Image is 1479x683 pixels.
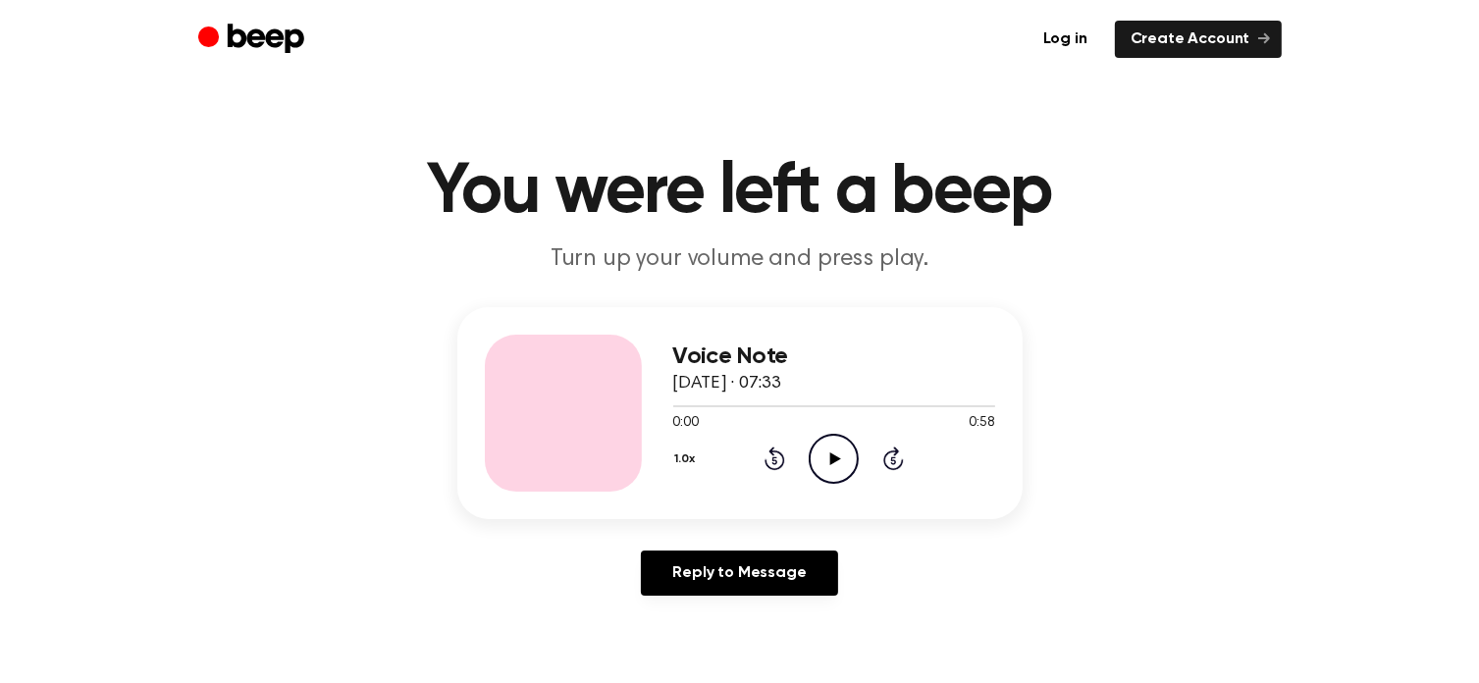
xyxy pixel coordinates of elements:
[673,413,699,434] span: 0:00
[969,413,994,434] span: 0:58
[673,375,781,393] span: [DATE] · 07:33
[363,243,1117,276] p: Turn up your volume and press play.
[198,21,309,59] a: Beep
[673,443,704,476] button: 1.0x
[1115,21,1282,58] a: Create Account
[1028,21,1103,58] a: Log in
[673,343,995,370] h3: Voice Note
[641,551,837,596] a: Reply to Message
[238,157,1242,228] h1: You were left a beep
